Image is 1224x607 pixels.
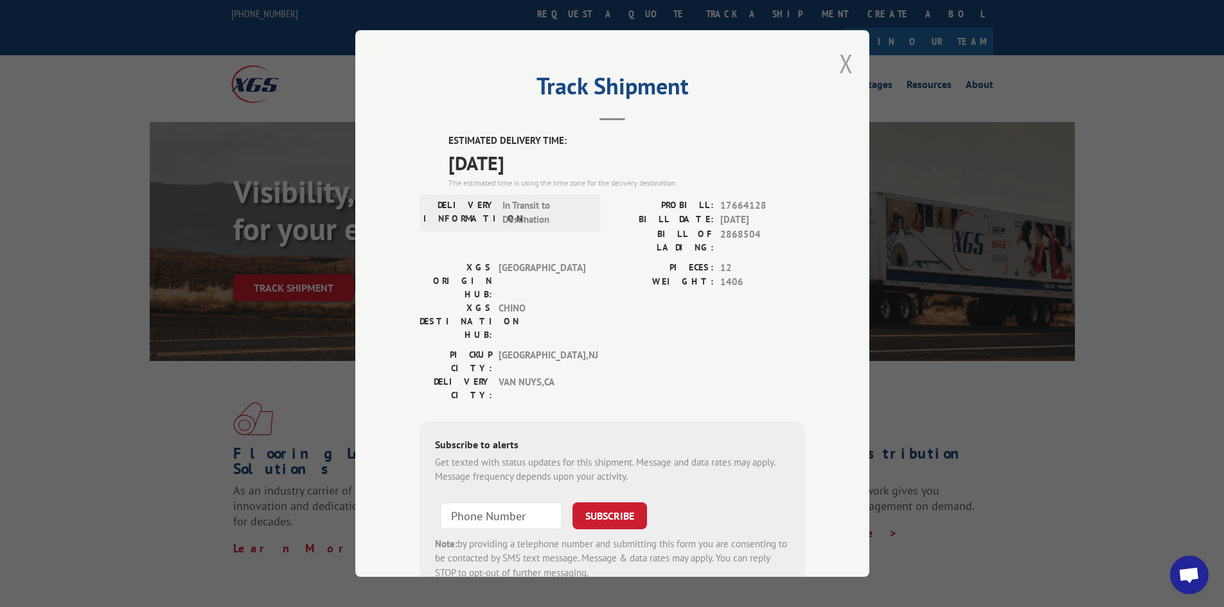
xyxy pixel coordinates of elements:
[435,537,790,581] div: by providing a telephone number and submitting this form you are consenting to be contacted by SM...
[423,198,496,227] label: DELIVERY INFORMATION:
[448,148,805,177] span: [DATE]
[572,502,647,529] button: SUBSCRIBE
[440,502,562,529] input: Phone Number
[612,261,714,276] label: PIECES:
[1170,556,1209,594] div: Open chat
[435,437,790,455] div: Subscribe to alerts
[499,375,585,402] span: VAN NUYS , CA
[720,213,805,227] span: [DATE]
[720,198,805,213] span: 17664128
[839,46,853,80] button: Close modal
[720,227,805,254] span: 2868504
[612,275,714,290] label: WEIGHT:
[448,134,805,148] label: ESTIMATED DELIVERY TIME:
[502,198,589,227] span: In Transit to Destination
[420,301,492,342] label: XGS DESTINATION HUB:
[435,455,790,484] div: Get texted with status updates for this shipment. Message and data rates may apply. Message frequ...
[720,261,805,276] span: 12
[435,538,457,550] strong: Note:
[499,261,585,301] span: [GEOGRAPHIC_DATA]
[420,77,805,101] h2: Track Shipment
[612,227,714,254] label: BILL OF LADING:
[448,177,805,189] div: The estimated time is using the time zone for the delivery destination.
[612,213,714,227] label: BILL DATE:
[420,375,492,402] label: DELIVERY CITY:
[499,348,585,375] span: [GEOGRAPHIC_DATA] , NJ
[420,261,492,301] label: XGS ORIGIN HUB:
[720,275,805,290] span: 1406
[420,348,492,375] label: PICKUP CITY:
[612,198,714,213] label: PROBILL:
[499,301,585,342] span: CHINO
